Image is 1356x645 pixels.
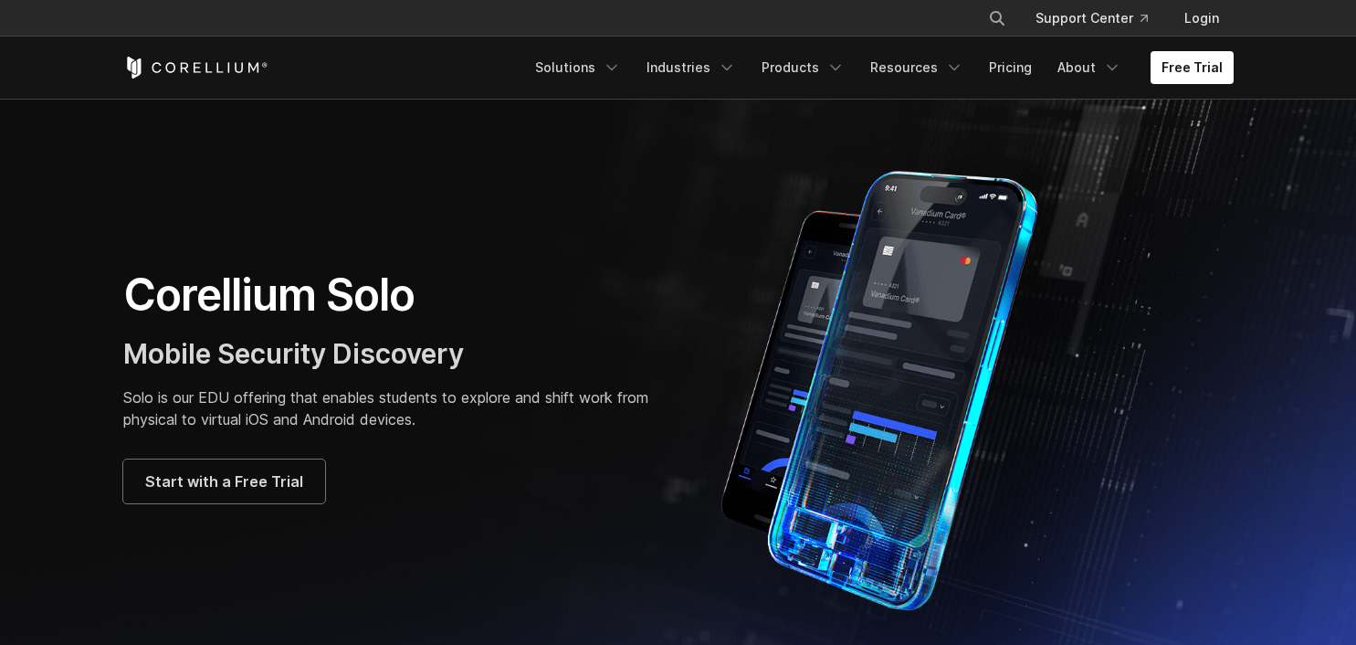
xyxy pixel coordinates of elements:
a: Support Center [1021,2,1162,35]
a: Products [751,51,856,84]
span: Start with a Free Trial [145,471,303,492]
p: Solo is our EDU offering that enables students to explore and shift work from physical to virtual... [123,386,660,430]
a: Industries [636,51,747,84]
a: About [1046,51,1132,84]
div: Navigation Menu [966,2,1234,35]
button: Search [981,2,1014,35]
a: Corellium Home [123,57,268,79]
a: Solutions [524,51,632,84]
span: Mobile Security Discovery [123,337,464,370]
a: Start with a Free Trial [123,460,325,503]
h1: Corellium Solo [123,268,660,322]
a: Login [1170,2,1234,35]
div: Navigation Menu [524,51,1234,84]
a: Pricing [978,51,1043,84]
a: Resources [859,51,974,84]
a: Free Trial [1151,51,1234,84]
img: Corellium Solo for mobile app security solutions [697,157,1089,614]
